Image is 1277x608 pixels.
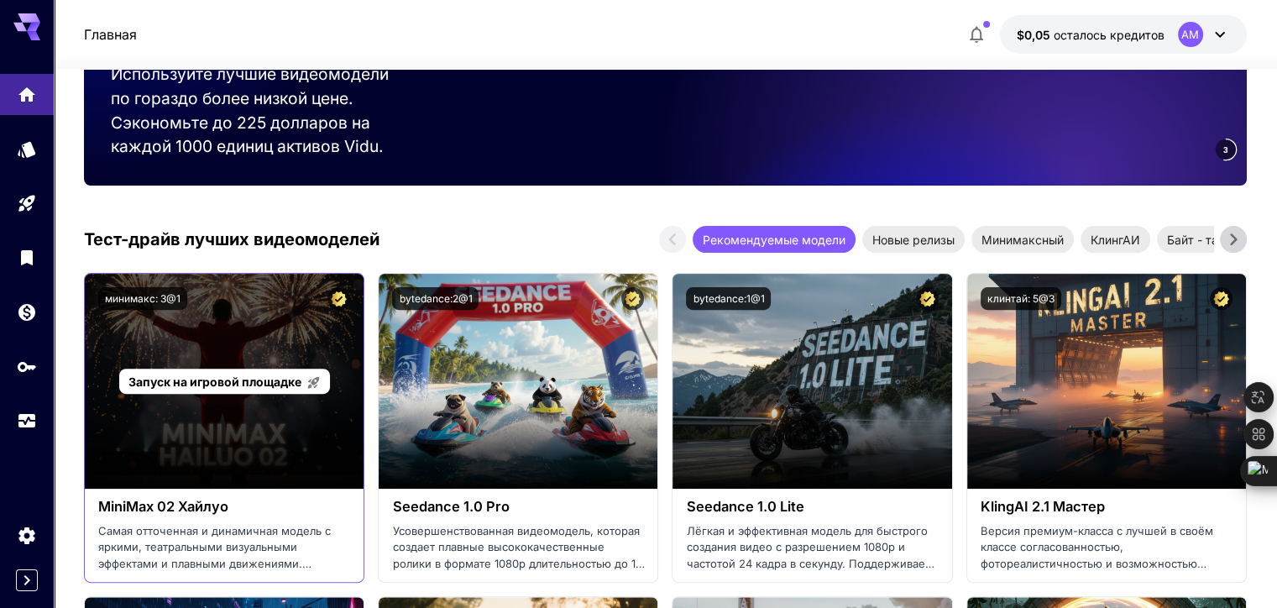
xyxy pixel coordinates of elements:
p: Используйте лучшие видеомодели по гораздо более низкой цене. [111,62,502,111]
button: Развернуть боковую панель [16,569,38,591]
p: Усовершенствованная видеомодель, которая создает плавные высококачественные ролики в формате 1080... [392,523,644,573]
span: 3 [1223,144,1228,156]
button: Сертифицированная модель — протестирована для обеспечения максимальной производительности и имеет... [621,287,644,310]
nav: панировочный сухарь [84,24,137,45]
div: Байт - танец [1157,226,1248,253]
div: Минимаксный [971,226,1074,253]
button: Сертифицированная модель — протестирована для обеспечения максимальной производительности и имеет... [916,287,939,310]
div: Кошелек [17,296,37,317]
span: $0,05 [1017,28,1054,42]
div: Ключи API [17,351,37,372]
img: альт [967,274,1246,489]
span: Байт - танец [1157,231,1248,249]
p: Версия премиум-класса с лучшей в своём классе согласованностью, фотореалистичностью и возможность... [981,523,1233,573]
img: альт [673,274,951,489]
div: Библиотека [17,242,37,263]
p: Самая отточенная и динамичная модель с яркими, театральными визуальными эффектами и плавными движ... [98,523,350,573]
h3: MiniMax 02 Хайлуо [98,499,350,515]
span: Рекомендуемые модели [693,231,856,249]
div: Модели [17,139,37,160]
a: Запуск на игровой площадке [119,369,330,395]
button: bytedance:1@1 [686,287,771,310]
a: Главная [84,24,137,45]
button: bytedance:2@1 [392,287,479,310]
div: КлингАИ [1081,226,1150,253]
h3: KlingAI 2.1 Мастер [981,499,1233,515]
span: Запуск на игровой площадке [128,375,301,389]
div: Настройки [17,525,37,546]
button: клинтай: 5@3 [981,287,1061,310]
div: Игровая площадка [17,193,37,214]
span: осталось кредитов [1054,28,1164,42]
p: Лёгкая и эффективная модель для быстрого создания видео с разрешением 1080p и частотой 24 кадра в... [686,523,938,573]
h3: Seedance 1.0 Pro [392,499,644,515]
div: $0.05 [1017,26,1164,44]
div: Главная [17,79,37,100]
button: минимакс: 3@1 [98,287,187,310]
button: Сертифицированная модель — протестирована для обеспечения максимальной производительности и имеет... [1210,287,1233,310]
button: $0.05АМ [1000,15,1247,54]
span: Минимаксный [971,231,1074,249]
p: Сэкономьте до 225 долларов на каждой 1000 единиц активов Vidu. [111,111,502,160]
span: КлингАИ [1081,231,1150,249]
button: Сертифицированная модель — протестирована для обеспечения максимальной производительности и имеет... [327,287,350,310]
img: альт [379,274,657,489]
div: Рекомендуемые модели [693,226,856,253]
div: АМ [1178,22,1203,47]
h3: Seedance 1.0 Lite [686,499,938,515]
p: Тест-драйв лучших видеомоделей [84,227,379,252]
span: Новые релизы [862,231,965,249]
div: Использование [17,405,37,426]
div: Новые релизы [862,226,965,253]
